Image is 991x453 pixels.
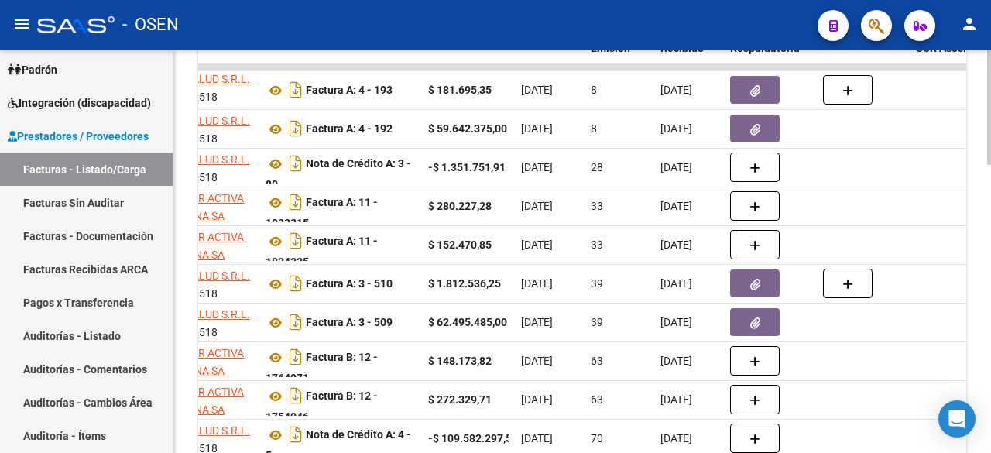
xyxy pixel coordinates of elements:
span: [DATE] [660,122,692,135]
span: - OSEN [122,8,179,42]
span: [DATE] [660,161,692,173]
i: Descargar documento [286,151,306,176]
span: [DATE] [521,277,553,290]
span: [DATE] [660,355,692,367]
span: 70 [591,432,603,444]
span: 8 [591,84,597,96]
strong: Factura A: 3 - 510 [306,278,393,290]
span: [DATE] [660,239,692,251]
i: Descargar documento [286,116,306,141]
span: Fecha Recibido [660,25,704,55]
strong: Factura A: 4 - 193 [306,84,393,97]
div: 30708429518 [149,267,253,300]
span: Integración (discapacidad) [8,94,151,112]
strong: $ 181.695,35 [428,84,492,96]
div: 30709776564 [149,345,253,377]
div: 30708429518 [149,112,253,145]
strong: $ 62.495.485,00 [428,316,507,328]
strong: Factura A: 11 - 1832215 [266,197,378,230]
strong: Factura B: 12 - 1764971 [266,352,378,385]
span: [DATE] [660,432,692,444]
span: [DATE] [660,84,692,96]
span: ACTIVASALUD S.R.L. [149,424,250,437]
span: 63 [591,393,603,406]
div: 30708429518 [149,74,253,106]
span: ACTIVASALUD S.R.L. [149,153,250,166]
div: 30709776564 [149,228,253,261]
strong: -$ 109.582.297,50 [428,432,518,444]
strong: Factura A: 3 - 509 [306,317,393,329]
div: 30709776564 [149,190,253,222]
strong: $ 59.642.375,00 [428,122,507,135]
i: Descargar documento [286,228,306,253]
span: [DATE] [521,161,553,173]
span: Padrón [8,61,57,78]
span: [DATE] [521,122,553,135]
div: 30708429518 [149,151,253,184]
span: [DATE] [521,355,553,367]
div: 30709776564 [149,383,253,416]
span: ACTIVASALUD S.R.L. [149,73,250,85]
i: Descargar documento [286,190,306,214]
span: ACTIVASALUD S.R.L. [149,308,250,321]
strong: Factura A: 11 - 1834225 [266,235,378,269]
span: [DATE] [521,200,553,212]
span: 33 [591,200,603,212]
strong: $ 152.470,85 [428,239,492,251]
strong: $ 272.329,71 [428,393,492,406]
i: Descargar documento [286,345,306,369]
span: 28 [591,161,603,173]
i: Descargar documento [286,271,306,296]
span: [DATE] [521,393,553,406]
i: Descargar documento [286,310,306,335]
div: 30708429518 [149,306,253,338]
strong: $ 148.173,82 [428,355,492,367]
span: [DATE] [521,316,553,328]
span: [DATE] [660,277,692,290]
mat-icon: person [960,15,979,33]
strong: $ 280.227,28 [428,200,492,212]
strong: $ 1.812.536,25 [428,277,501,290]
span: Expediente SUR Asociado [916,25,985,55]
span: Días desde Emisión [591,25,645,55]
span: 39 [591,316,603,328]
span: ACTIVASALUD S.R.L. [149,269,250,282]
div: Open Intercom Messenger [938,400,976,438]
span: [DATE] [660,200,692,212]
span: Prestadores / Proveedores [8,128,149,145]
span: ACTIVASALUD S.R.L. [149,115,250,127]
span: [DATE] [521,84,553,96]
strong: Nota de Crédito A: 3 - 80 [266,158,411,191]
span: Doc Respaldatoria [730,25,800,55]
span: [DATE] [660,316,692,328]
span: [DATE] [521,239,553,251]
span: 8 [591,122,597,135]
span: 33 [591,239,603,251]
span: [DATE] [660,393,692,406]
span: 63 [591,355,603,367]
i: Descargar documento [286,422,306,447]
i: Descargar documento [286,383,306,408]
strong: -$ 1.351.751,91 [428,161,506,173]
span: 39 [591,277,603,290]
strong: Factura A: 4 - 192 [306,123,393,136]
i: Descargar documento [286,77,306,102]
span: [DATE] [521,432,553,444]
mat-icon: menu [12,15,31,33]
strong: Factura B: 12 - 1754946 [266,390,378,424]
